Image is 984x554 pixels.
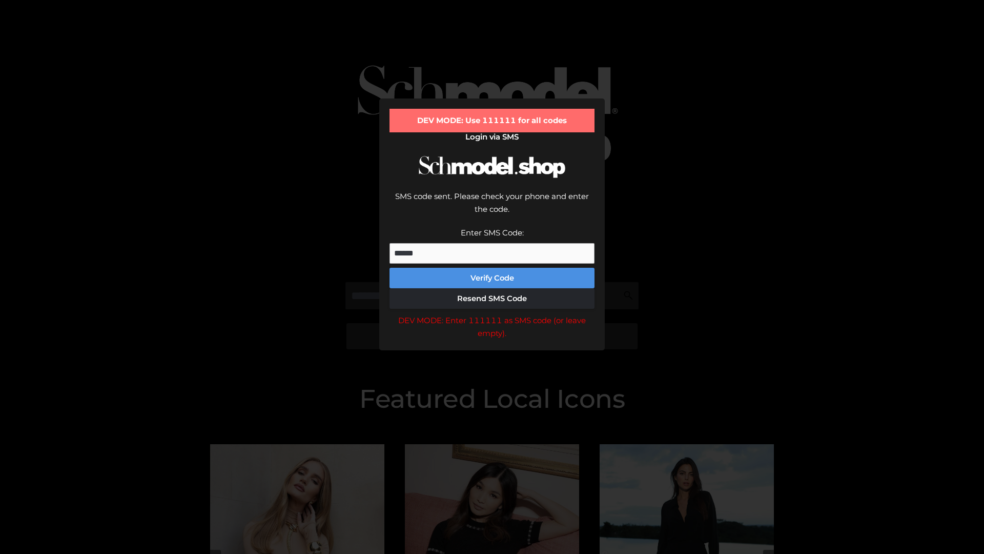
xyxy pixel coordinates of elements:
div: DEV MODE: Enter 111111 as SMS code (or leave empty). [389,314,594,340]
button: Verify Code [389,268,594,288]
div: SMS code sent. Please check your phone and enter the code. [389,190,594,226]
label: Enter SMS Code: [461,228,524,238]
div: DEV MODE: Use 111111 for all codes [389,109,594,132]
img: Schmodel Logo [415,147,569,187]
h2: Login via SMS [389,132,594,142]
button: Resend SMS Code [389,288,594,309]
